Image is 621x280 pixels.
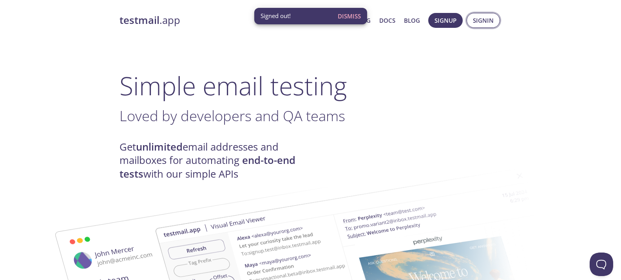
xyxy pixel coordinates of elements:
h4: Get email addresses and mailboxes for automating with our simple APIs [119,140,311,181]
h1: Simple email testing [119,71,502,101]
a: Docs [379,15,395,25]
a: Blog [404,15,420,25]
strong: end-to-end tests [119,153,295,180]
button: Signup [428,13,463,28]
span: Signed out! [261,12,291,20]
iframe: Help Scout Beacon - Open [590,253,613,276]
strong: testmail [119,13,159,27]
span: Dismiss [338,11,361,21]
a: testmail.app [119,14,304,27]
span: Loved by developers and QA teams [119,106,345,125]
button: Dismiss [335,9,364,24]
button: Signin [467,13,500,28]
span: Signup [435,15,456,25]
span: Signin [473,15,494,25]
strong: unlimited [136,140,183,154]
